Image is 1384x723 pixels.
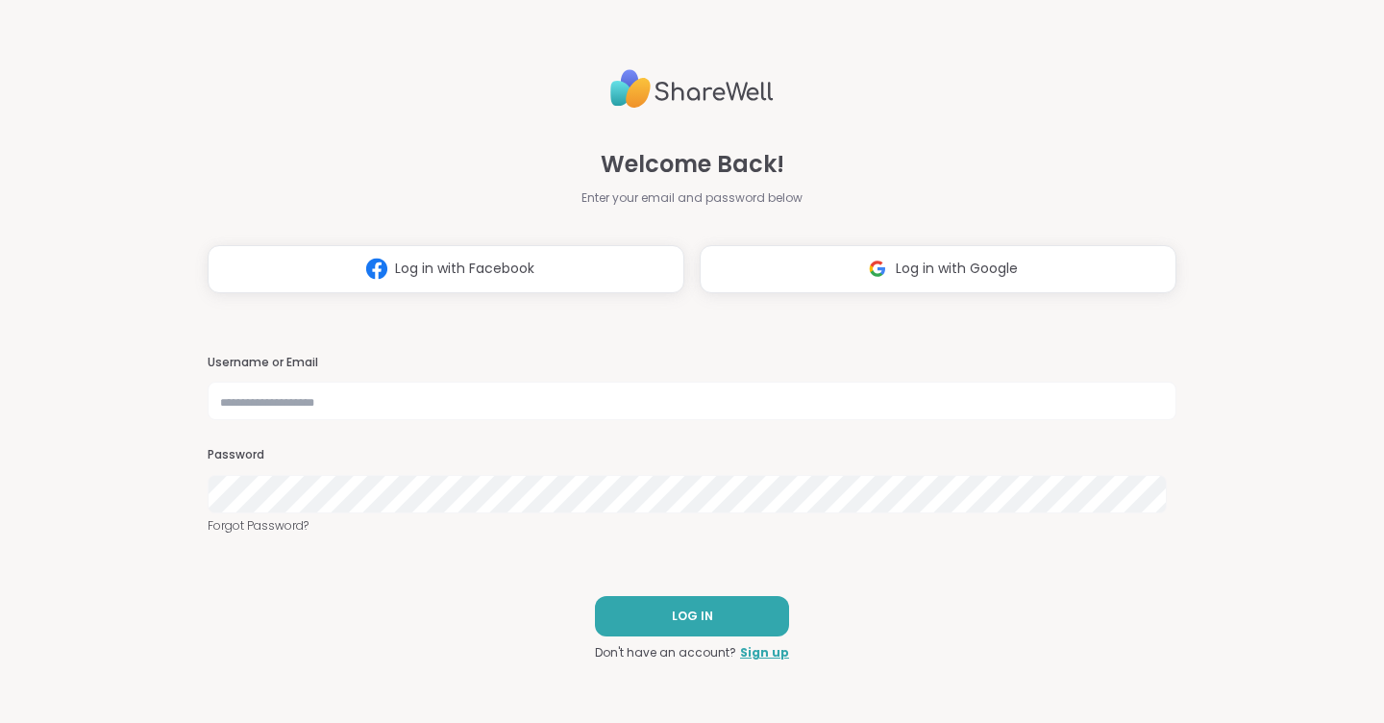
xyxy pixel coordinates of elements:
[208,517,1176,535] a: Forgot Password?
[896,259,1018,279] span: Log in with Google
[610,62,774,116] img: ShareWell Logo
[208,245,684,293] button: Log in with Facebook
[208,447,1176,463] h3: Password
[859,251,896,287] img: ShareWell Logomark
[601,147,784,182] span: Welcome Back!
[395,259,534,279] span: Log in with Facebook
[672,608,713,625] span: LOG IN
[208,355,1176,371] h3: Username or Email
[595,644,736,661] span: Don't have an account?
[581,189,803,207] span: Enter your email and password below
[740,644,789,661] a: Sign up
[700,245,1176,293] button: Log in with Google
[358,251,395,287] img: ShareWell Logomark
[595,596,789,636] button: LOG IN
